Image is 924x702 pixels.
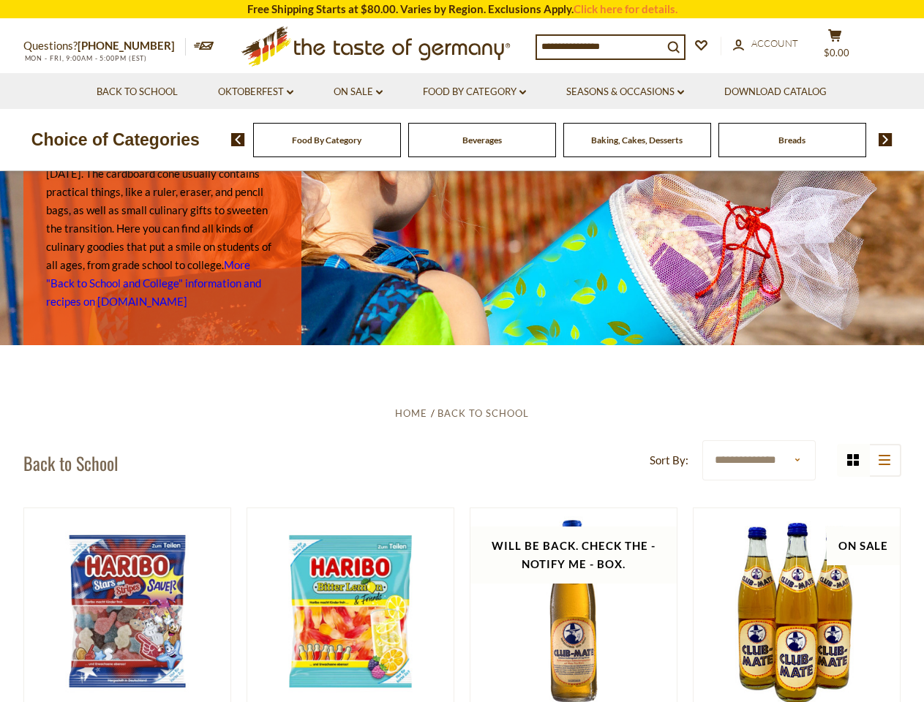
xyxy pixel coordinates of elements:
[879,133,893,146] img: next arrow
[751,37,798,49] span: Account
[78,39,175,52] a: [PHONE_NUMBER]
[824,47,849,58] span: $0.00
[46,110,279,311] p: It is a custom in [GEOGRAPHIC_DATA] to present first-graders with a cone-shaped, decorative bag, ...
[395,407,427,419] a: Home
[814,29,857,65] button: $0.00
[574,2,677,15] a: Click here for details.
[292,135,361,146] a: Food By Category
[97,84,178,100] a: Back to School
[23,452,119,474] h1: Back to School
[46,258,261,308] a: More "Back to School and College" information and recipes on [DOMAIN_NAME]
[218,84,293,100] a: Oktoberfest
[591,135,683,146] a: Baking, Cakes, Desserts
[566,84,684,100] a: Seasons & Occasions
[423,84,526,100] a: Food By Category
[650,451,688,469] label: Sort By:
[724,84,827,100] a: Download Catalog
[23,54,148,62] span: MON - FRI, 9:00AM - 5:00PM (EST)
[733,36,798,52] a: Account
[231,133,245,146] img: previous arrow
[778,135,805,146] a: Breads
[334,84,383,100] a: On Sale
[437,407,529,419] a: Back to School
[23,37,186,56] p: Questions?
[462,135,502,146] a: Beverages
